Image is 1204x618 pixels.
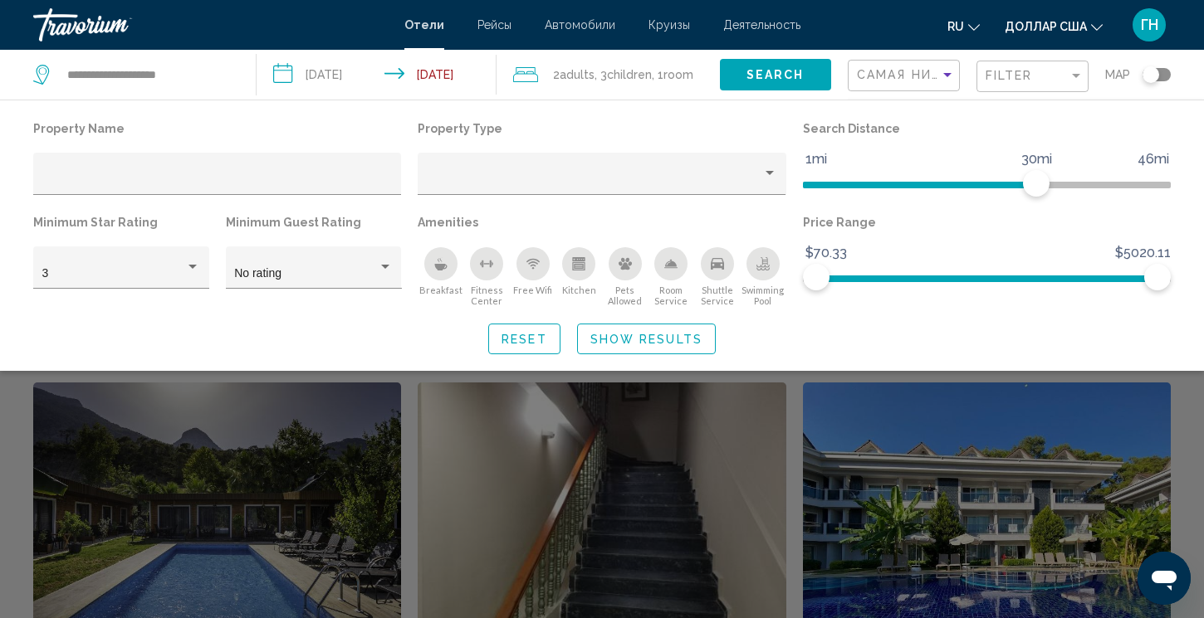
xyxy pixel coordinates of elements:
span: $70.33 [803,241,849,265]
button: Fitness Center [464,246,510,307]
span: Самая низкая цена [857,68,1011,81]
button: Изменить язык [947,14,980,38]
span: Reset [502,333,547,346]
button: Kitchen [556,246,602,307]
button: Filter [976,60,1089,94]
span: Pets Allowed [602,285,648,306]
span: No rating [234,266,281,280]
div: Hotel Filters [25,117,1179,307]
a: Травориум [33,8,388,41]
button: Check-in date: Sep 1, 2025 Check-out date: Sep 10, 2025 [257,50,497,100]
button: Free Wifi [510,246,556,307]
button: Breakfast [418,246,463,307]
p: Property Name [33,117,401,140]
span: Search [746,69,805,82]
p: Property Type [418,117,786,140]
span: , 3 [595,63,652,86]
font: доллар США [1005,20,1087,33]
span: Room [663,68,693,81]
iframe: Кнопка запуска окна обмена сообщениями [1138,552,1191,605]
a: Автомобили [545,18,615,32]
span: Free Wifi [513,285,552,295]
a: Отели [404,18,444,32]
span: Filter [986,69,1033,82]
span: Shuttle Service [694,285,740,306]
span: Fitness Center [464,285,510,306]
span: Map [1105,63,1130,86]
span: 2 [553,63,595,86]
button: Reset [488,324,560,354]
span: Children [607,68,652,81]
span: Kitchen [562,285,596,295]
button: Shuttle Service [694,246,740,307]
span: Swimming Pool [740,285,786,306]
button: Изменить валюту [1005,14,1103,38]
span: 46mi [1135,147,1172,172]
p: Search Distance [803,117,1171,140]
span: 1mi [803,147,830,172]
button: Show Results [577,324,716,354]
span: Room Service [648,285,693,306]
span: Breakfast [419,285,463,295]
a: Деятельность [723,18,800,32]
button: Меню пользователя [1128,7,1171,42]
mat-select: Sort by [857,69,955,83]
span: $5020.11 [1113,241,1173,265]
span: Adults [560,68,595,81]
span: Show Results [590,333,702,346]
p: Minimum Star Rating [33,211,209,234]
a: Рейсы [477,18,511,32]
span: , 1 [652,63,693,86]
button: Toggle map [1130,67,1171,82]
a: Круизы [648,18,690,32]
button: Pets Allowed [602,246,648,307]
p: Amenities [418,211,786,234]
button: Swimming Pool [740,246,786,307]
p: Price Range [803,211,1171,234]
button: Search [720,59,831,90]
font: ГН [1141,16,1158,33]
span: 3 [42,266,49,280]
span: 30mi [1019,147,1055,172]
button: Travelers: 2 adults, 3 children [497,50,720,100]
font: ru [947,20,964,33]
mat-select: Property type [427,173,777,187]
p: Minimum Guest Rating [226,211,402,234]
button: Room Service [648,246,693,307]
